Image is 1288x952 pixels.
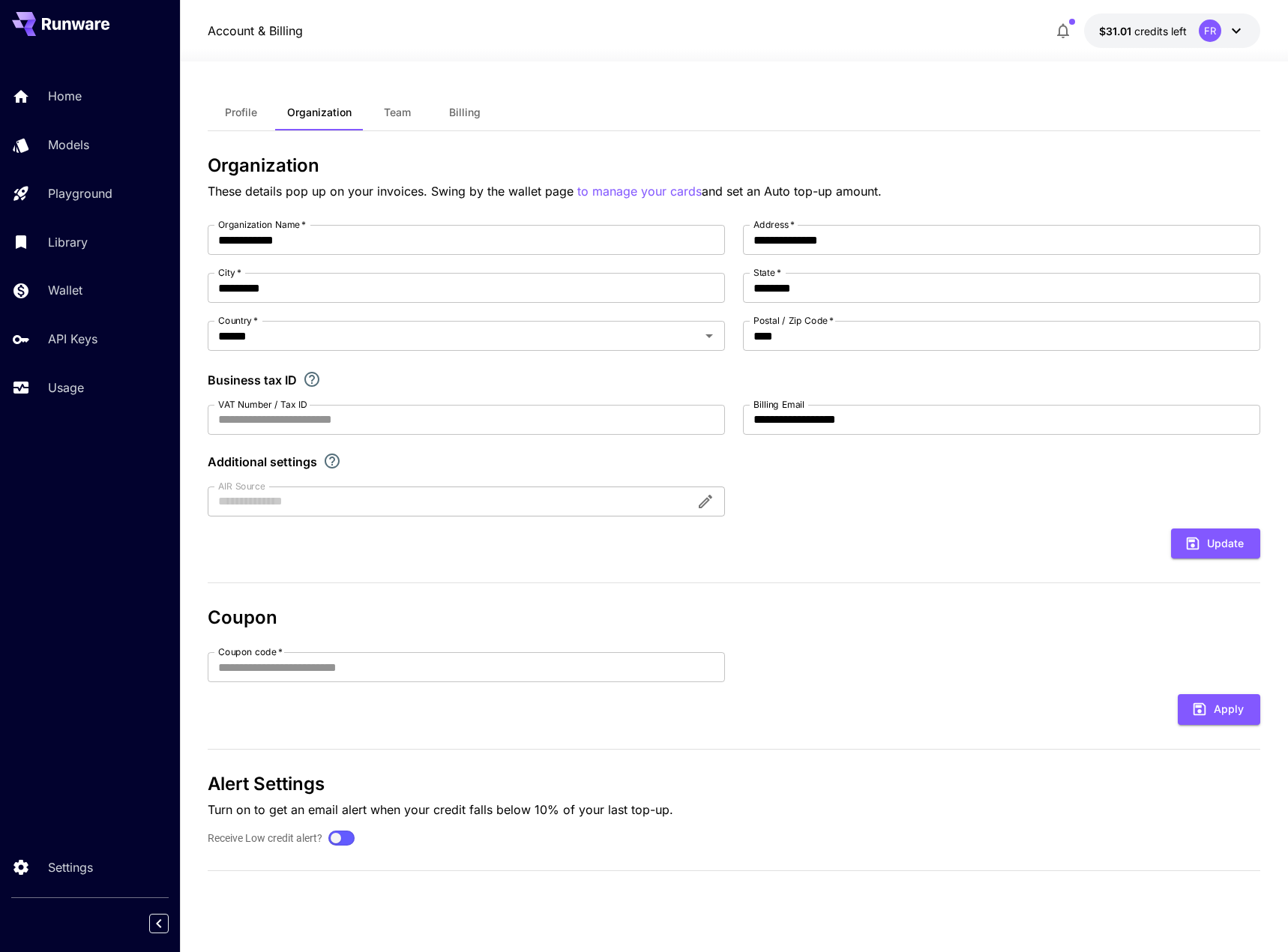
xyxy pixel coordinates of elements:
[323,452,341,470] svg: Explore additional customization settings
[208,774,1260,795] h3: Alert Settings
[1178,694,1260,725] button: Apply
[208,22,303,40] a: Account & Billing
[1199,19,1221,42] div: FR
[384,106,411,119] span: Team
[702,184,882,199] span: and set an Auto top-up amount.
[208,801,1260,819] p: Turn on to get an email alert when your credit falls below 10% of your last top-up.
[753,398,804,411] label: Billing Email
[218,266,241,279] label: City
[577,182,702,201] button: to manage your cards
[1099,25,1134,37] span: $31.01
[160,910,180,937] div: Collapse sidebar
[208,453,317,471] p: Additional settings
[48,233,88,251] p: Library
[208,155,1260,176] h3: Organization
[225,106,257,119] span: Profile
[218,218,306,231] label: Organization Name
[48,858,93,876] p: Settings
[208,831,322,846] label: Receive Low credit alert?
[218,398,307,411] label: VAT Number / Tax ID
[48,87,82,105] p: Home
[48,136,89,154] p: Models
[218,645,283,658] label: Coupon code
[218,480,265,492] label: AIR Source
[303,370,321,388] svg: If you are a business tax registrant, please enter your business tax ID here.
[753,218,795,231] label: Address
[753,266,781,279] label: State
[218,314,258,327] label: Country
[287,106,352,119] span: Organization
[48,184,112,202] p: Playground
[48,281,82,299] p: Wallet
[449,106,481,119] span: Billing
[208,607,1260,628] h3: Coupon
[753,314,834,327] label: Postal / Zip Code
[1171,528,1260,559] button: Update
[1134,25,1187,37] span: credits left
[149,914,169,933] button: Collapse sidebar
[1099,23,1187,39] div: $31.00546
[208,22,303,40] nav: breadcrumb
[48,330,97,348] p: API Keys
[48,379,84,397] p: Usage
[208,184,577,199] span: These details pop up on your invoices. Swing by the wallet page
[208,371,297,389] p: Business tax ID
[1084,13,1260,48] button: $31.00546FR
[699,325,720,346] button: Open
